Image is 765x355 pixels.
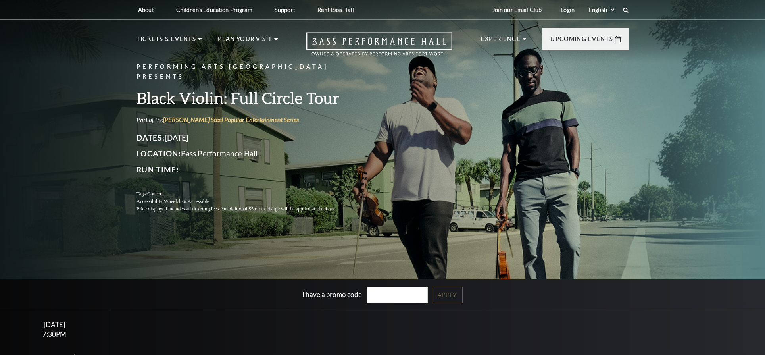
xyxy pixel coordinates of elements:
p: Price displayed includes all ticketing fees. [136,205,355,213]
span: Wheelchair Accessible [164,199,209,204]
span: Concert [147,191,163,197]
p: Support [275,6,295,13]
p: Bass Performance Hall [136,147,355,160]
p: [DATE] [136,131,355,144]
p: Performing Arts [GEOGRAPHIC_DATA] Presents [136,62,355,82]
span: An additional $5 order charge will be applied at checkout. [220,206,336,212]
p: About [138,6,154,13]
span: Location: [136,149,181,158]
select: Select: [587,6,615,14]
p: Part of the [136,115,355,124]
label: I have a promo code [302,290,362,298]
p: Rent Bass Hall [317,6,354,13]
p: Children's Education Program [176,6,252,13]
span: Run Time: [136,165,179,174]
div: [DATE] [10,320,100,329]
a: [PERSON_NAME] Steel Popular Entertainment Series [163,116,299,123]
p: Tickets & Events [136,34,196,48]
p: Tags: [136,190,355,198]
h3: Black Violin: Full Circle Tour [136,88,355,108]
span: Dates: [136,133,165,142]
p: Accessibility: [136,198,355,205]
p: Experience [481,34,521,48]
div: 7:30PM [10,331,100,338]
p: Upcoming Events [550,34,613,48]
p: Plan Your Visit [218,34,272,48]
